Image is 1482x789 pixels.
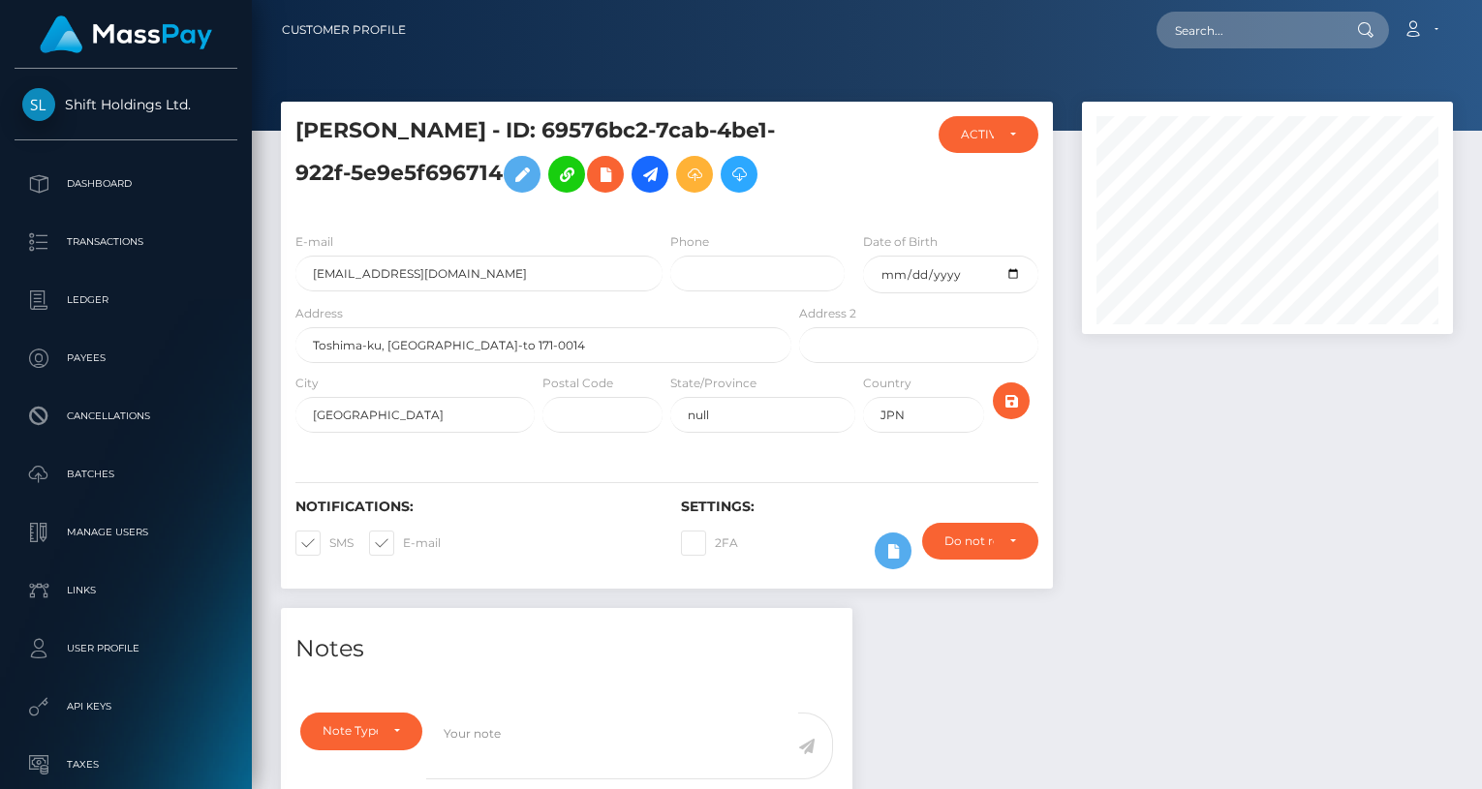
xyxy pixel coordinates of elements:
[22,460,230,489] p: Batches
[670,375,756,392] label: State/Province
[22,634,230,663] p: User Profile
[369,531,441,556] label: E-mail
[295,375,319,392] label: City
[22,344,230,373] p: Payees
[961,127,994,142] div: ACTIVE
[22,169,230,198] p: Dashboard
[15,508,237,557] a: Manage Users
[15,334,237,382] a: Payees
[22,576,230,605] p: Links
[863,233,938,251] label: Date of Birth
[295,116,781,202] h5: [PERSON_NAME] - ID: 69576bc2-7cab-4be1-922f-5e9e5f696714
[632,156,668,193] a: Initiate Payout
[22,402,230,431] p: Cancellations
[681,499,1037,515] h6: Settings:
[22,518,230,547] p: Manage Users
[22,692,230,721] p: API Keys
[40,15,212,53] img: MassPay Logo
[670,233,709,251] label: Phone
[295,499,652,515] h6: Notifications:
[22,286,230,315] p: Ledger
[542,375,613,392] label: Postal Code
[15,96,237,113] span: Shift Holdings Ltd.
[15,276,237,324] a: Ledger
[939,116,1038,153] button: ACTIVE
[282,10,406,50] a: Customer Profile
[1157,12,1339,48] input: Search...
[15,741,237,789] a: Taxes
[295,632,838,666] h4: Notes
[323,723,378,739] div: Note Type
[944,533,993,549] div: Do not require
[295,305,343,322] label: Address
[15,566,237,615] a: Links
[300,713,422,749] button: Note Type
[15,392,237,440] a: Cancellations
[863,375,911,392] label: Country
[15,160,237,208] a: Dashboard
[681,531,738,556] label: 2FA
[799,305,856,322] label: Address 2
[295,531,354,556] label: SMS
[15,683,237,731] a: API Keys
[295,233,333,251] label: E-mail
[22,88,55,121] img: Shift Holdings Ltd.
[22,228,230,257] p: Transactions
[15,624,237,673] a: User Profile
[922,523,1037,560] button: Do not require
[22,750,230,779] p: Taxes
[15,450,237,499] a: Batches
[15,218,237,266] a: Transactions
